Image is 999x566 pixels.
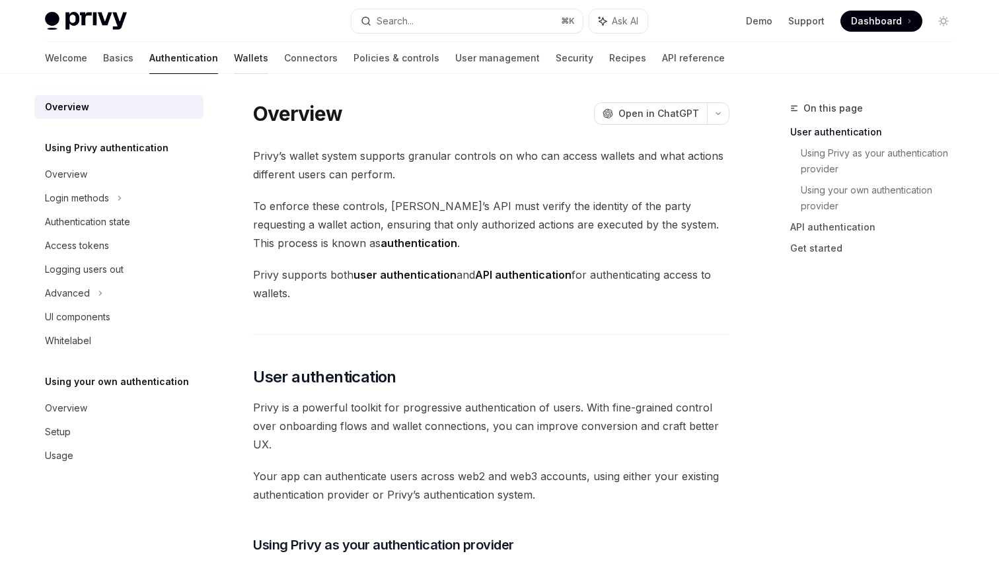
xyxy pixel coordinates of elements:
button: Open in ChatGPT [594,102,707,125]
div: Logging users out [45,262,124,277]
a: Welcome [45,42,87,74]
span: Privy supports both and for authenticating access to wallets. [253,265,729,302]
a: Security [556,42,593,74]
span: Your app can authenticate users across web2 and web3 accounts, using either your existing authent... [253,467,729,504]
strong: API authentication [475,268,572,281]
span: Privy’s wallet system supports granular controls on who can access wallets and what actions diffe... [253,147,729,184]
a: Overview [34,162,203,186]
div: Access tokens [45,238,109,254]
strong: authentication [381,236,457,250]
h1: Overview [253,102,342,125]
a: Demo [746,15,772,28]
div: Overview [45,99,89,115]
a: Overview [34,396,203,420]
a: Dashboard [840,11,922,32]
span: On this page [803,100,863,116]
a: User authentication [790,122,965,143]
div: Overview [45,166,87,182]
div: Login methods [45,190,109,206]
div: Authentication state [45,214,130,230]
span: Using Privy as your authentication provider [253,536,514,554]
a: Basics [103,42,133,74]
a: API authentication [790,217,965,238]
div: Search... [377,13,414,29]
a: Overview [34,95,203,119]
a: User management [455,42,540,74]
a: Using Privy as your authentication provider [801,143,965,180]
a: Get started [790,238,965,259]
a: Connectors [284,42,338,74]
a: Recipes [609,42,646,74]
span: Ask AI [612,15,638,28]
h5: Using Privy authentication [45,140,168,156]
img: light logo [45,12,127,30]
span: Privy is a powerful toolkit for progressive authentication of users. With fine-grained control ov... [253,398,729,454]
span: ⌘ K [561,16,575,26]
div: Usage [45,448,73,464]
a: Authentication state [34,210,203,234]
a: Support [788,15,825,28]
button: Toggle dark mode [933,11,954,32]
div: Advanced [45,285,90,301]
div: Whitelabel [45,333,91,349]
button: Ask AI [589,9,647,33]
div: Setup [45,424,71,440]
span: Dashboard [851,15,902,28]
a: Whitelabel [34,329,203,353]
a: Policies & controls [353,42,439,74]
a: Wallets [234,42,268,74]
h5: Using your own authentication [45,374,189,390]
strong: user authentication [353,268,457,281]
a: Authentication [149,42,218,74]
span: User authentication [253,367,396,388]
button: Search...⌘K [351,9,583,33]
a: API reference [662,42,725,74]
a: Usage [34,444,203,468]
div: Overview [45,400,87,416]
span: Open in ChatGPT [618,107,699,120]
a: Using your own authentication provider [801,180,965,217]
a: Logging users out [34,258,203,281]
a: UI components [34,305,203,329]
div: UI components [45,309,110,325]
a: Setup [34,420,203,444]
a: Access tokens [34,234,203,258]
span: To enforce these controls, [PERSON_NAME]’s API must verify the identity of the party requesting a... [253,197,729,252]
